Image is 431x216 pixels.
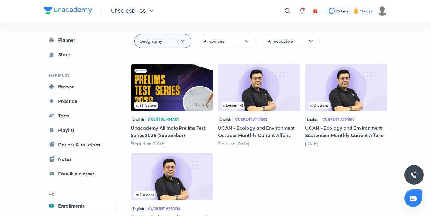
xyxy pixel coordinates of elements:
span: Lesson 1 / 2 [223,103,243,107]
a: Playlist [44,124,114,136]
div: Current Affairs [235,117,267,121]
h5: UCAN - Ecology and Environment September Monthly Current Affairs [305,124,387,139]
div: infocontainer [222,102,297,109]
span: English [131,205,146,212]
div: left [309,102,384,109]
div: infocontainer [134,102,209,109]
img: ttu [410,171,418,178]
div: infocontainer [134,191,209,198]
img: Thumbnail [305,64,387,111]
span: 35 lessons [136,103,156,107]
img: avatar [313,8,318,14]
span: 2 lessons [310,103,328,107]
a: Planner [44,34,114,46]
div: Current Affairs [322,117,354,121]
h5: UCAN - Ecology and Environment October Monthly Current Affairs [218,124,300,139]
div: NCERT Summary [148,117,179,121]
div: UCAN - Ecology and Environment October Monthly Current Affairs [218,63,300,147]
h5: Unacademy All India Prelims Test Series 2026 (September) [131,124,213,139]
div: left [222,102,297,109]
div: left [134,102,209,109]
img: streak [353,8,359,14]
div: 7 days ago [305,141,387,147]
a: Store [44,48,114,61]
div: left [134,191,209,198]
a: Tests [44,110,114,122]
span: English [131,116,146,123]
a: Doubts & solutions [44,139,114,151]
img: Thumbnail [131,153,213,200]
span: English [305,116,320,123]
a: Company Logo [44,7,92,15]
div: infosection [309,102,384,109]
img: Thumbnail [131,64,213,111]
div: UCAN - Ecology and Environment September Monthly Current Affairs [305,63,387,147]
span: All courses [204,38,224,44]
div: Current Affairs [148,207,180,210]
div: Store [58,51,74,58]
a: Practice [44,95,114,107]
div: infosection [134,102,209,109]
button: UPSC CSE - GS [107,5,159,17]
span: English [218,116,233,123]
span: Geography [140,38,162,44]
span: All educators [268,38,293,44]
h6: ME [44,189,114,200]
span: 2 lessons [136,193,154,196]
a: Enrollments [44,200,114,212]
div: Started on Sept 14 [131,141,213,147]
img: Company Logo [44,7,92,14]
h6: SELF STUDY [44,70,114,80]
a: Free live classes [44,168,114,180]
a: Browse [44,80,114,93]
a: Notes [44,153,114,165]
div: Unacademy All India Prelims Test Series 2026 (September) [131,63,213,147]
button: avatar [311,6,320,16]
img: Thumbnail [218,64,300,111]
img: Celina Chingmuan [377,6,387,16]
div: Starts on Oct 8 [218,141,300,147]
div: infosection [222,102,297,109]
div: infocontainer [309,102,384,109]
div: infosection [134,191,209,198]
